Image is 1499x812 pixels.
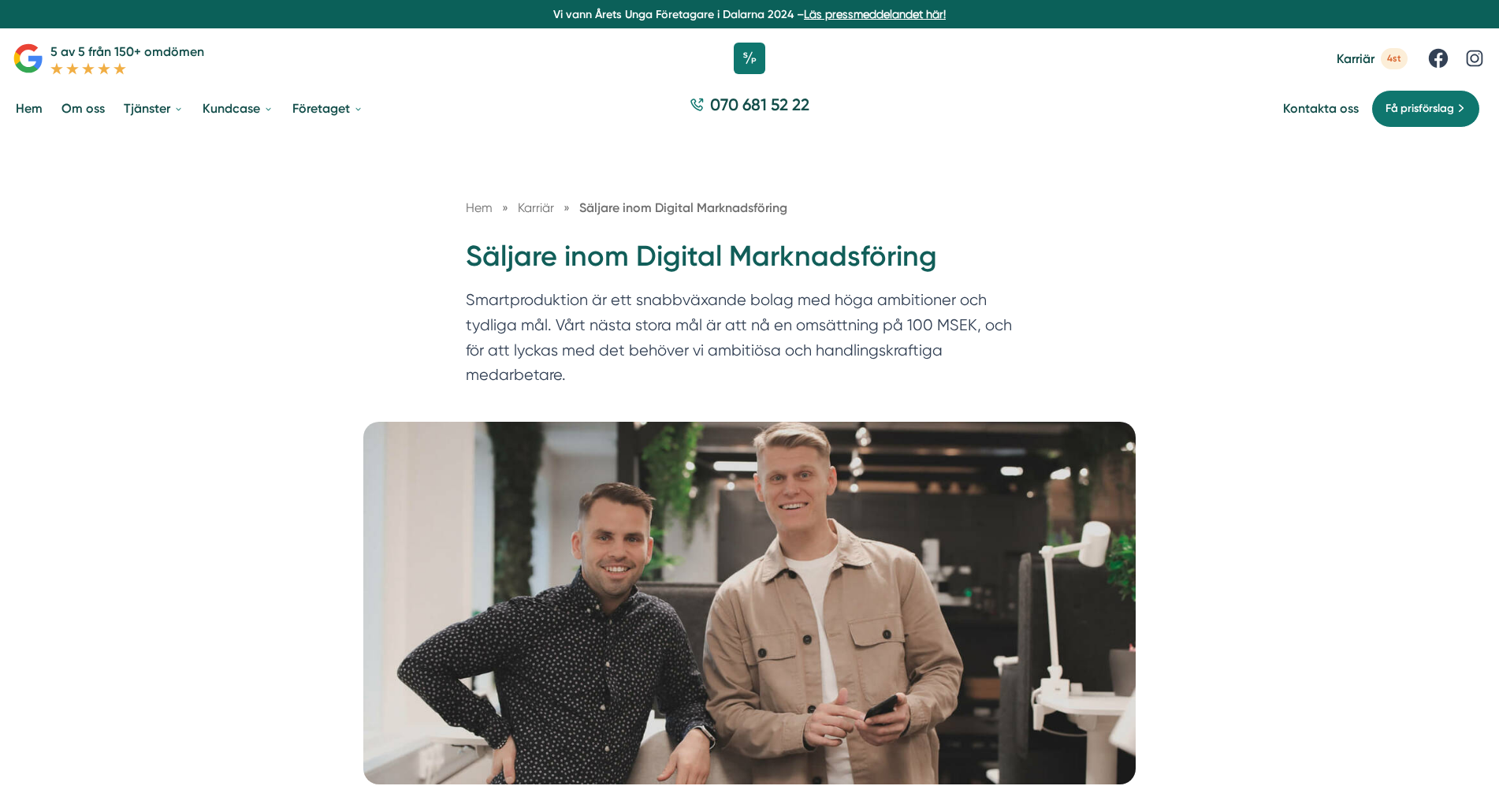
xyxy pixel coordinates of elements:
[466,237,1033,289] h1: Säljare inom Digital Marknadsföring
[466,200,493,215] a: Hem
[564,198,570,218] span: »
[289,88,366,129] a: Företaget
[121,88,187,129] a: Tjänster
[683,93,816,124] a: 070 681 52 22
[13,88,46,129] a: Hem
[58,88,108,129] a: Om oss
[1371,90,1480,128] a: Få prisförslag
[804,8,946,20] a: Läs pressmeddelandet här!
[518,200,554,215] span: Karriär
[1337,51,1374,66] span: Karriär
[466,288,1033,395] p: Smartproduktion är ett snabbväxande bolag med höga ambitioner och tydliga mål. Vårt nästa stora m...
[466,198,1033,218] nav: Breadcrumb
[1283,101,1359,116] a: Kontakta oss
[363,422,1136,784] img: Säljare
[1337,48,1408,69] a: Karriär 4st
[6,6,1493,22] p: Vi vann Årets Unga Företagare i Dalarna 2024 –
[50,42,204,61] p: 5 av 5 från 150+ omdömen
[199,88,277,129] a: Kundcase
[502,198,508,218] span: »
[518,200,557,215] a: Karriär
[579,200,787,215] a: Säljare inom Digital Marknadsföring
[1381,48,1408,69] span: 4st
[1386,100,1454,117] span: Få prisförslag
[710,93,809,116] span: 070 681 52 22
